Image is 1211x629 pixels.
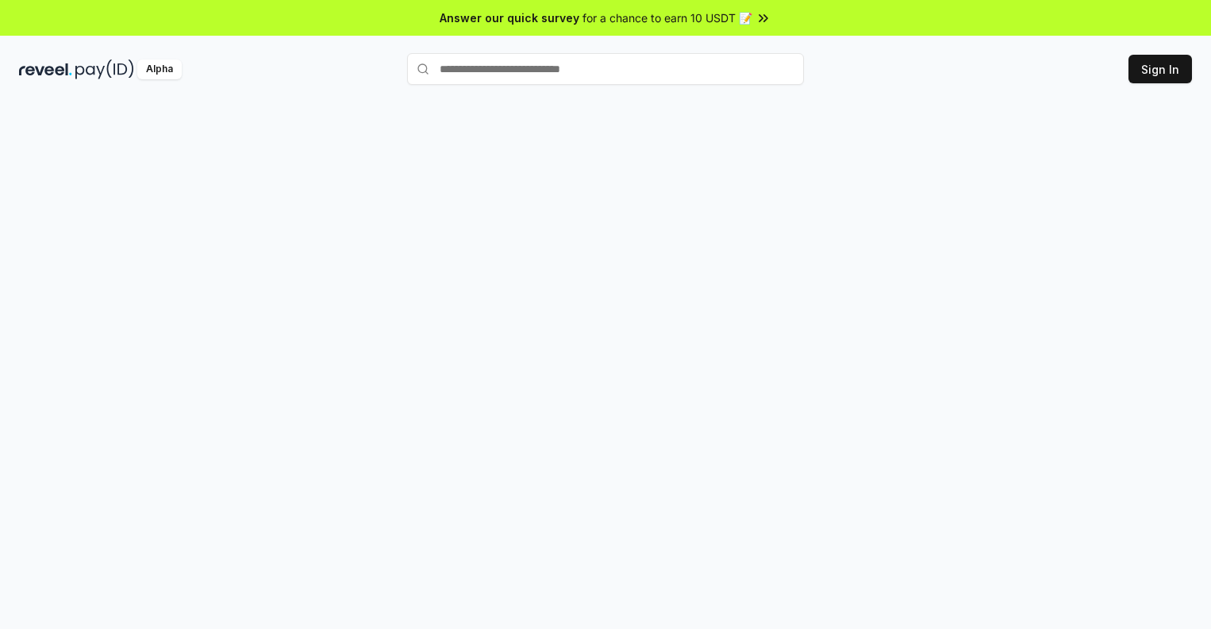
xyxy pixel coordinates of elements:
[582,10,752,26] span: for a chance to earn 10 USDT 📝
[137,59,182,79] div: Alpha
[1128,55,1192,83] button: Sign In
[440,10,579,26] span: Answer our quick survey
[75,59,134,79] img: pay_id
[19,59,72,79] img: reveel_dark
